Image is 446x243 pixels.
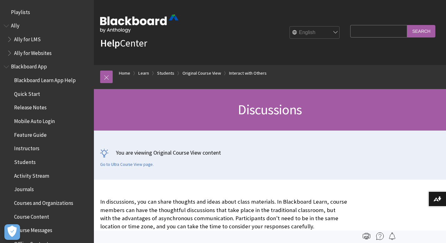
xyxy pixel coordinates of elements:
span: Release Notes [14,102,47,111]
img: Blackboard by Anthology [100,15,178,33]
span: Quick Start [14,89,40,97]
span: Discussions [238,101,302,118]
span: Playlists [11,7,30,15]
img: More help [376,232,384,240]
span: Ally for Websites [14,48,52,56]
span: Activity Stream [14,171,49,179]
select: Site Language Selector [290,27,340,39]
span: Blackboard App [11,62,47,70]
span: Instructors [14,143,39,152]
span: Blackboard Learn App Help [14,75,76,83]
a: HelpCenter [100,37,147,49]
a: Interact with Others [229,69,267,77]
strong: Help [100,37,120,49]
span: Feature Guide [14,130,47,138]
img: Print [363,232,370,240]
a: Students [157,69,174,77]
p: In discussions, you can share thoughts and ideas about class materials. In Blackboard Learn, cour... [100,198,347,231]
a: Learn [138,69,149,77]
span: Journals [14,184,34,193]
span: Course Content [14,211,49,220]
p: You are viewing Original Course View content [100,149,440,156]
nav: Book outline for Playlists [4,7,90,17]
a: Go to Ultra Course View page. [100,162,154,167]
a: Original Course View [182,69,221,77]
span: Courses and Organizations [14,198,73,206]
nav: Book outline for Anthology Ally Help [4,21,90,58]
button: Open Preferences [4,224,20,240]
span: Mobile Auto Login [14,116,55,124]
img: Follow this page [388,232,396,240]
a: Home [119,69,130,77]
span: Course Messages [14,225,52,234]
input: Search [407,25,435,37]
span: Students [14,157,36,165]
span: Ally for LMS [14,34,41,42]
span: Ally [11,21,19,29]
